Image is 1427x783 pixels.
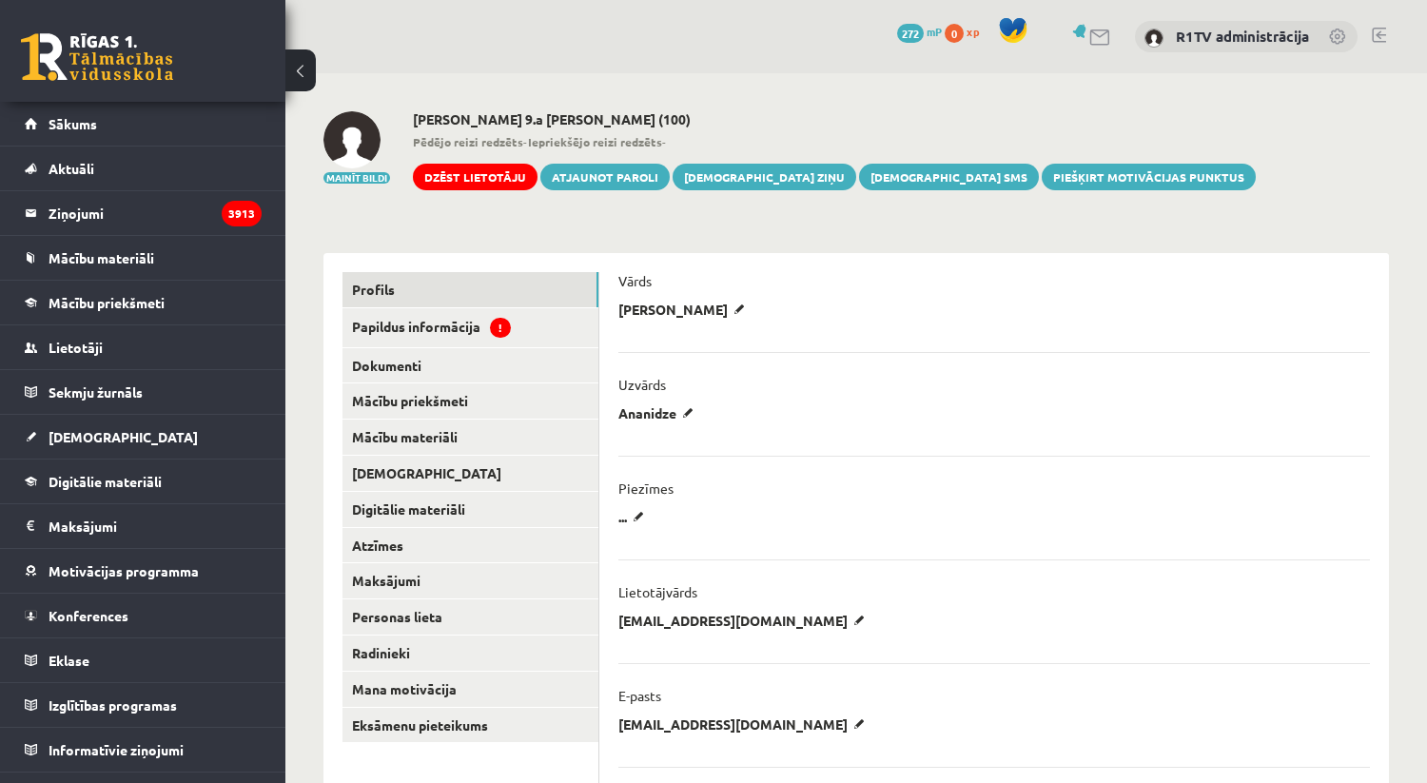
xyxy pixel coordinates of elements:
[25,236,262,280] a: Mācību materiāli
[49,428,198,445] span: [DEMOGRAPHIC_DATA]
[945,24,988,39] a: 0 xp
[413,164,538,190] a: Dzēst lietotāju
[342,272,598,307] a: Profils
[897,24,924,43] span: 272
[323,172,390,184] button: Mainīt bildi
[49,294,165,311] span: Mācību priekšmeti
[25,415,262,459] a: [DEMOGRAPHIC_DATA]
[342,599,598,635] a: Personas lieta
[25,191,262,235] a: Ziņojumi3913
[49,249,154,266] span: Mācību materiāli
[490,318,511,338] span: !
[528,134,662,149] b: Iepriekšējo reizi redzēts
[49,562,199,579] span: Motivācijas programma
[25,728,262,772] a: Informatīvie ziņojumi
[49,191,262,235] legend: Ziņojumi
[342,308,598,347] a: Papildus informācija!
[413,134,523,149] b: Pēdējo reizi redzēts
[342,348,598,383] a: Dokumenti
[21,33,173,81] a: Rīgas 1. Tālmācības vidusskola
[618,687,661,704] p: E-pasts
[342,383,598,419] a: Mācību priekšmeti
[25,638,262,682] a: Eklase
[49,607,128,624] span: Konferences
[49,115,97,132] span: Sākums
[49,741,184,758] span: Informatīvie ziņojumi
[342,563,598,598] a: Maksājumi
[342,636,598,671] a: Radinieki
[342,492,598,527] a: Digitālie materiāli
[222,201,262,226] i: 3913
[25,594,262,637] a: Konferences
[49,383,143,401] span: Sekmju žurnāls
[342,456,598,491] a: [DEMOGRAPHIC_DATA]
[49,160,94,177] span: Aktuāli
[1144,29,1163,48] img: R1TV administrācija
[618,715,871,733] p: [EMAIL_ADDRESS][DOMAIN_NAME]
[25,370,262,414] a: Sekmju žurnāls
[413,133,1256,150] span: - -
[1176,27,1309,46] a: R1TV administrācija
[25,147,262,190] a: Aktuāli
[342,420,598,455] a: Mācību materiāli
[859,164,1039,190] a: [DEMOGRAPHIC_DATA] SMS
[49,339,103,356] span: Lietotāji
[25,683,262,727] a: Izglītības programas
[25,460,262,503] a: Digitālie materiāli
[342,708,598,743] a: Eksāmenu pieteikums
[618,301,752,318] p: [PERSON_NAME]
[413,111,1256,127] h2: [PERSON_NAME] 9.a [PERSON_NAME] (100)
[49,696,177,714] span: Izglītības programas
[618,508,651,525] p: ...
[618,480,674,497] p: Piezīmes
[897,24,942,39] a: 272 mP
[618,583,697,600] p: Lietotājvārds
[25,504,262,548] a: Maksājumi
[323,111,381,168] img: Ivo Zuriko Ananidze
[618,376,666,393] p: Uzvārds
[618,612,871,629] p: [EMAIL_ADDRESS][DOMAIN_NAME]
[540,164,670,190] a: Atjaunot paroli
[1042,164,1256,190] a: Piešķirt motivācijas punktus
[25,325,262,369] a: Lietotāji
[945,24,964,43] span: 0
[967,24,979,39] span: xp
[49,504,262,548] legend: Maksājumi
[618,272,652,289] p: Vārds
[25,549,262,593] a: Motivācijas programma
[49,652,89,669] span: Eklase
[25,281,262,324] a: Mācību priekšmeti
[927,24,942,39] span: mP
[342,528,598,563] a: Atzīmes
[618,404,700,421] p: Ananidze
[342,672,598,707] a: Mana motivācija
[673,164,856,190] a: [DEMOGRAPHIC_DATA] ziņu
[25,102,262,146] a: Sākums
[49,473,162,490] span: Digitālie materiāli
